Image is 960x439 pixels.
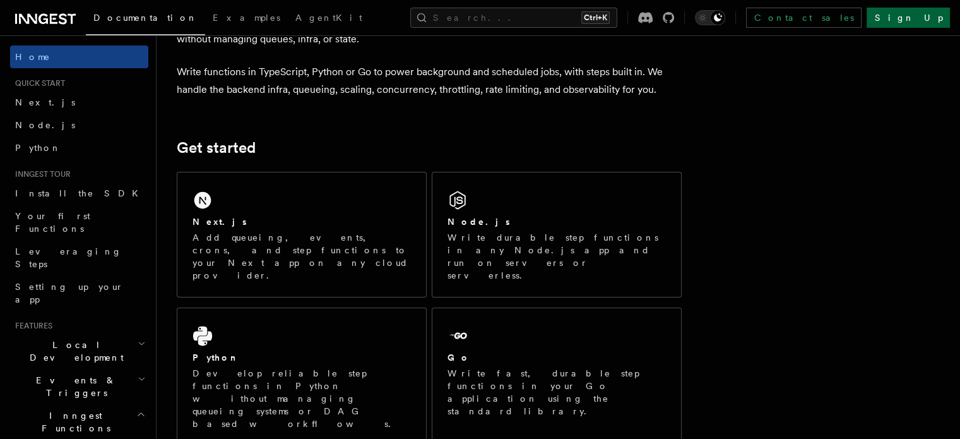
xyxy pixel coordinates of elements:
[177,172,427,298] a: Next.jsAdd queueing, events, crons, and step functions to your Next app on any cloud provider.
[15,97,75,107] span: Next.js
[15,246,122,269] span: Leveraging Steps
[10,409,136,435] span: Inngest Functions
[10,78,65,88] span: Quick start
[15,120,75,130] span: Node.js
[15,143,61,153] span: Python
[581,11,610,24] kbd: Ctrl+K
[10,182,148,205] a: Install the SDK
[10,136,148,159] a: Python
[10,45,148,68] a: Home
[10,205,148,240] a: Your first Functions
[447,231,666,282] p: Write durable step functions in any Node.js app and run on servers or serverless.
[447,215,510,228] h2: Node.js
[15,282,124,304] span: Setting up your app
[695,10,725,25] button: Toggle dark mode
[10,339,138,364] span: Local Development
[10,240,148,275] a: Leveraging Steps
[295,13,362,23] span: AgentKit
[10,114,148,136] a: Node.js
[410,8,617,28] button: Search...Ctrl+K
[10,374,138,399] span: Events & Triggers
[10,275,148,311] a: Setting up your app
[447,351,470,364] h2: Go
[213,13,280,23] span: Examples
[193,351,239,364] h2: Python
[867,8,950,28] a: Sign Up
[288,4,370,34] a: AgentKit
[86,4,205,35] a: Documentation
[15,211,90,234] span: Your first Functions
[10,91,148,114] a: Next.js
[205,4,288,34] a: Examples
[432,172,682,298] a: Node.jsWrite durable step functions in any Node.js app and run on servers or serverless.
[10,321,52,331] span: Features
[10,334,148,369] button: Local Development
[193,231,411,282] p: Add queueing, events, crons, and step functions to your Next app on any cloud provider.
[193,367,411,430] p: Develop reliable step functions in Python without managing queueing systems or DAG based workflows.
[15,188,146,198] span: Install the SDK
[93,13,198,23] span: Documentation
[10,369,148,404] button: Events & Triggers
[177,63,682,99] p: Write functions in TypeScript, Python or Go to power background and scheduled jobs, with steps bu...
[15,51,50,63] span: Home
[746,8,862,28] a: Contact sales
[193,215,247,228] h2: Next.js
[447,367,666,418] p: Write fast, durable step functions in your Go application using the standard library.
[10,169,71,179] span: Inngest tour
[177,139,256,157] a: Get started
